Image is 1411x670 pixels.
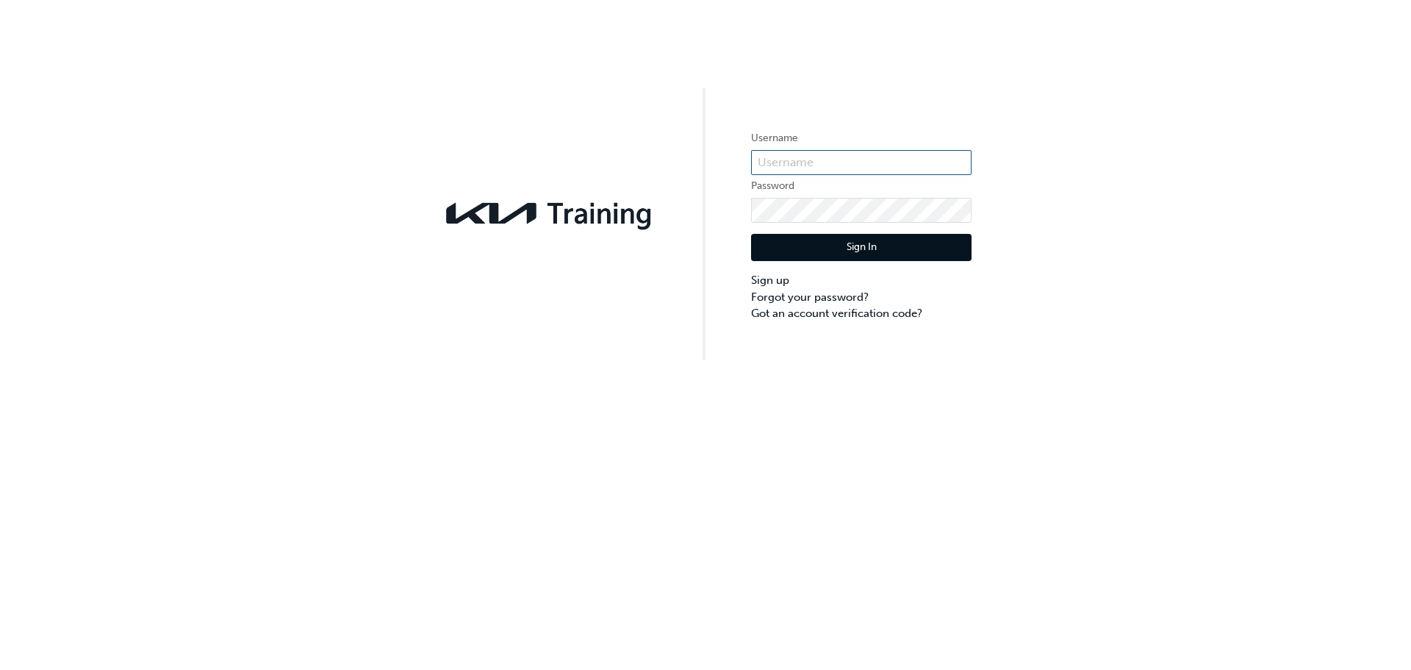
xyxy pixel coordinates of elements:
label: Password [751,177,972,195]
img: kia-training [439,193,660,233]
input: Username [751,150,972,175]
button: Sign In [751,234,972,262]
a: Got an account verification code? [751,305,972,322]
label: Username [751,129,972,147]
a: Forgot your password? [751,289,972,306]
a: Sign up [751,272,972,289]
